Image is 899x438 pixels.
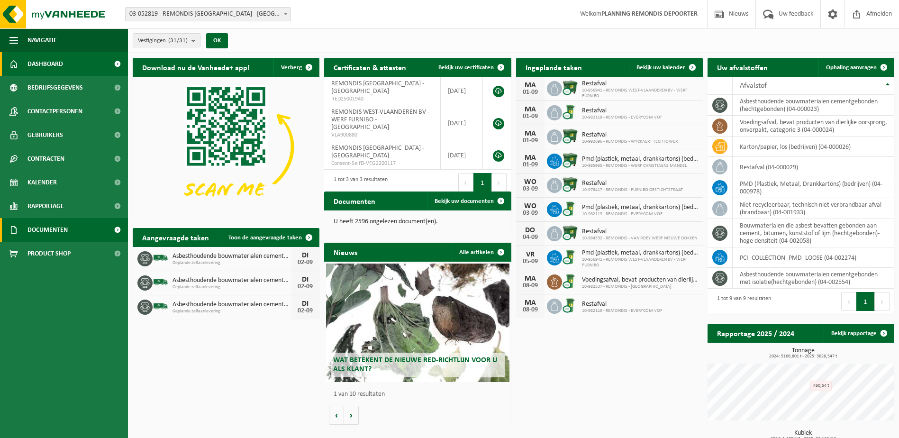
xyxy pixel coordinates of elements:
[582,155,698,163] span: Pmd (plastiek, metaal, drankkartons) (bedrijven)
[133,33,200,47] button: Vestigingen(31/31)
[27,218,68,242] span: Documenten
[582,187,683,193] span: 10-978417 - REMONDIS - FURNIBO GESTICHTSTRAAT
[582,276,698,284] span: Voedingsafval, bevat producten van dierlijke oorsprong, onverpakt, categorie 3
[296,259,315,266] div: 02-09
[521,307,540,313] div: 08-09
[27,242,71,265] span: Product Shop
[875,292,890,311] button: Next
[521,82,540,89] div: MA
[708,324,804,342] h2: Rapportage 2025 / 2024
[296,276,315,283] div: DI
[582,257,698,268] span: 10-956941 - REMONDIS WEST-VLAANDEREN BV - WERF FURNIBO
[492,173,507,192] button: Next
[133,228,218,246] h2: Aangevraagde taken
[582,115,663,120] span: 10-982119 - REMONDIS - EVERYCOM VOF
[521,227,540,234] div: DO
[296,252,315,259] div: DI
[27,123,63,147] span: Gebruikers
[27,76,83,100] span: Bedrijfsgegevens
[582,211,698,217] span: 10-982119 - REMONDIS - EVERYCOM VOF
[221,228,318,247] a: Toon de aangevraagde taken
[521,283,540,289] div: 08-09
[826,64,877,71] span: Ophaling aanvragen
[334,219,501,225] p: U heeft 2596 ongelezen document(en).
[562,176,578,192] img: WB-1100-CU
[582,236,697,241] span: 10-984532 - REMONDIS - VAN ROEY WERF NIEUWE DOKKEN
[582,107,663,115] span: Restafval
[810,381,832,391] div: 460,54 t
[562,201,578,217] img: WB-0240-CU
[733,95,894,116] td: asbesthoudende bouwmaterialen cementgebonden (hechtgebonden) (04-000023)
[521,130,540,137] div: MA
[521,137,540,144] div: 01-09
[435,198,494,204] span: Bekijk uw documenten
[333,356,497,373] span: Wat betekent de nieuwe RED-richtlijn voor u als klant?
[441,105,483,141] td: [DATE]
[329,172,388,193] div: 1 tot 3 van 3 resultaten
[27,52,63,76] span: Dashboard
[173,309,291,314] span: Geplande zelfaanlevering
[521,251,540,258] div: VR
[562,297,578,313] img: WB-0240-CU
[173,253,291,260] span: Asbesthoudende bouwmaterialen cementgebonden (hechtgebonden)
[331,160,433,167] span: Consent-SelfD-VEG2200117
[733,219,894,247] td: bouwmaterialen die asbest bevatten gebonden aan cement, bitumen, kunststof of lijm (hechtgebonden...
[562,128,578,144] img: WB-1100-CU
[521,154,540,162] div: MA
[125,7,291,21] span: 03-052819 - REMONDIS WEST-VLAANDEREN - OOSTENDE
[27,100,82,123] span: Contactpersonen
[712,347,894,359] h3: Tonnage
[521,162,540,168] div: 01-09
[324,58,416,76] h2: Certificaten & attesten
[733,247,894,268] td: PCI_COLLECTION_PMD_LOOSE (04-002274)
[521,178,540,186] div: WO
[324,192,385,210] h2: Documenten
[273,58,318,77] button: Verberg
[296,300,315,308] div: DI
[582,284,698,290] span: 10-982537 - REMONDIS - [GEOGRAPHIC_DATA]
[296,308,315,314] div: 02-09
[582,88,698,99] span: 10-956941 - REMONDIS WEST-VLAANDEREN BV - WERF FURNIBO
[441,77,483,105] td: [DATE]
[441,141,483,170] td: [DATE]
[740,82,767,90] span: Afvalstof
[712,291,771,312] div: 1 tot 9 van 9 resultaten
[126,8,291,21] span: 03-052819 - REMONDIS WEST-VLAANDEREN - OOSTENDE
[521,258,540,265] div: 05-09
[562,249,578,265] img: WB-0240-CU
[521,106,540,113] div: MA
[708,58,777,76] h2: Uw afvalstoffen
[582,180,683,187] span: Restafval
[521,299,540,307] div: MA
[521,202,540,210] div: WO
[582,228,697,236] span: Restafval
[733,198,894,219] td: niet recycleerbaar, technisch niet verbrandbaar afval (brandbaar) (04-001933)
[173,284,291,290] span: Geplande zelfaanlevering
[582,80,698,88] span: Restafval
[206,33,228,48] button: OK
[438,64,494,71] span: Bekijk uw certificaten
[582,131,678,139] span: Restafval
[473,173,492,192] button: 1
[168,37,188,44] count: (31/31)
[133,77,319,217] img: Download de VHEPlus App
[331,95,433,103] span: RED25001940
[582,139,678,145] span: 10-992696 - REMONDIS - WYCKAERT TECHTOWER
[733,116,894,137] td: voedingsafval, bevat producten van dierlijke oorsprong, onverpakt, categorie 3 (04-000024)
[133,58,259,76] h2: Download nu de Vanheede+ app!
[331,109,429,131] span: REMONDIS WEST-VLAANDEREN BV - WERF FURNIBO - [GEOGRAPHIC_DATA]
[324,243,367,261] h2: Nieuws
[733,268,894,289] td: asbesthoudende bouwmaterialen cementgebonden met isolatie(hechtgebonden) (04-002554)
[582,249,698,257] span: Pmd (plastiek, metaal, drankkartons) (bedrijven)
[582,301,663,308] span: Restafval
[173,260,291,266] span: Geplande zelfaanlevering
[458,173,473,192] button: Previous
[173,277,291,284] span: Asbesthoudende bouwmaterialen cementgebonden (hechtgebonden)
[582,308,663,314] span: 10-982119 - REMONDIS - EVERYCOM VOF
[712,354,894,359] span: 2024: 5166,801 t - 2025: 3628,547 t
[329,406,344,425] button: Vorige
[856,292,875,311] button: 1
[281,64,302,71] span: Verberg
[841,292,856,311] button: Previous
[521,275,540,283] div: MA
